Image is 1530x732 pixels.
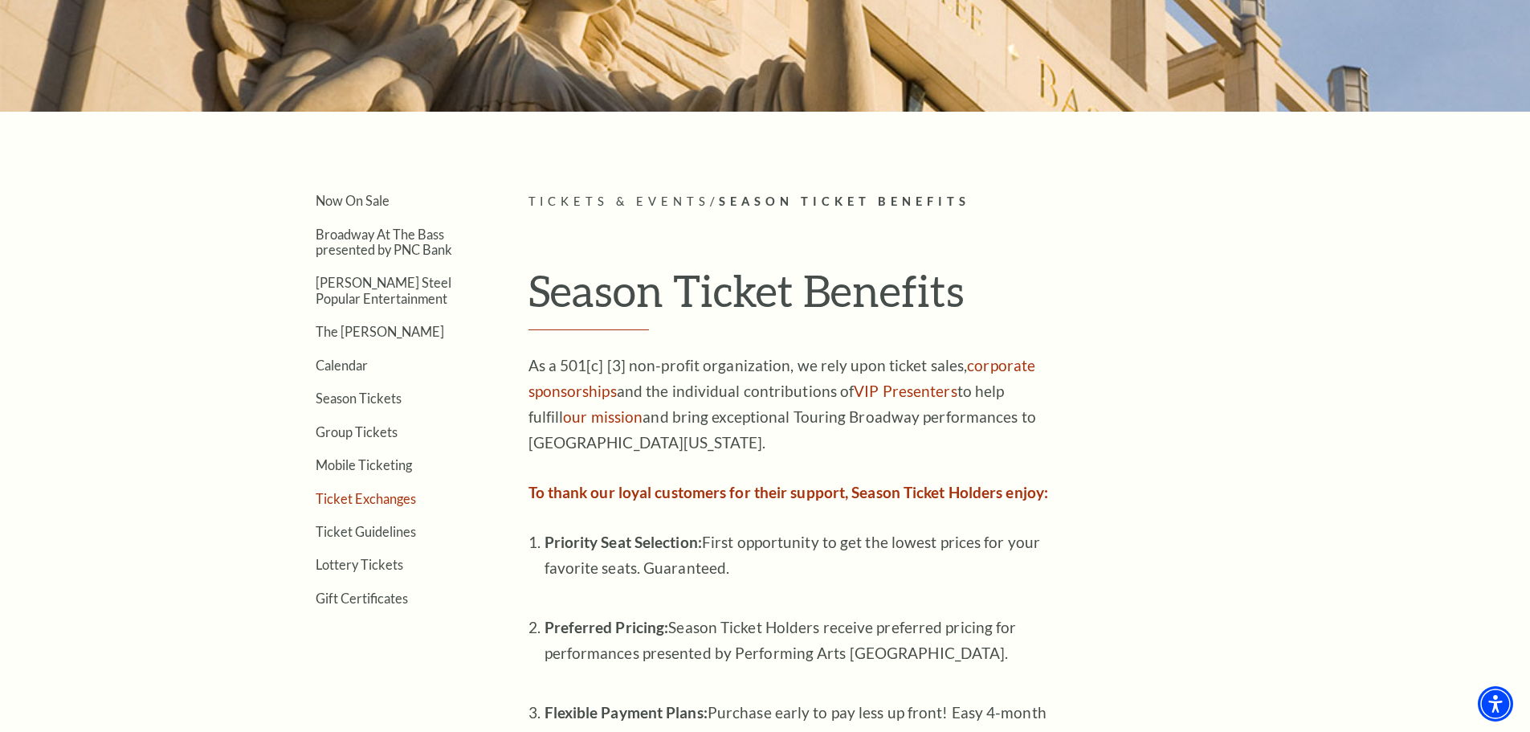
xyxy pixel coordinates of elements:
p: / [528,192,1263,212]
span: Season Ticket Benefits [719,194,970,208]
a: our mission [563,407,643,426]
a: The [PERSON_NAME] [316,324,444,339]
a: Group Tickets [316,424,398,440]
a: corporate sponsorships [528,356,1036,400]
a: Ticket Exchanges [316,491,416,506]
a: Now On Sale [316,193,390,208]
a: Ticket Guidelines [316,524,416,539]
a: [PERSON_NAME] Steel Popular Entertainment [316,275,451,305]
strong: To thank our loyal customers for their support, Season Ticket Holders enjoy: [528,483,1049,501]
strong: Flexible Payment Plans: [545,703,708,722]
p: As a 501[c] [3] non-profit organization, we rely upon ticket sales, and the individual contributi... [528,353,1051,456]
span: Tickets & Events [528,194,711,208]
a: Broadway At The Bass presented by PNC Bank [316,227,452,257]
a: Mobile Ticketing [316,457,412,472]
div: Accessibility Menu [1478,686,1513,722]
a: Lottery Tickets [316,557,403,572]
a: Calendar [316,358,368,373]
strong: Preferred Pricing: [545,618,669,636]
a: VIP Presenters [854,382,957,400]
a: Gift Certificates [316,591,408,606]
strong: Priority Seat Selection: [545,533,702,551]
a: Season Tickets [316,391,402,406]
p: First opportunity to get the lowest prices for your favorite seats. Guaranteed. [545,530,1051,607]
h1: Season Ticket Benefits [528,264,1263,330]
p: Season Ticket Holders receive preferred pricing for performances presented by Performing Arts [GE... [545,615,1051,692]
